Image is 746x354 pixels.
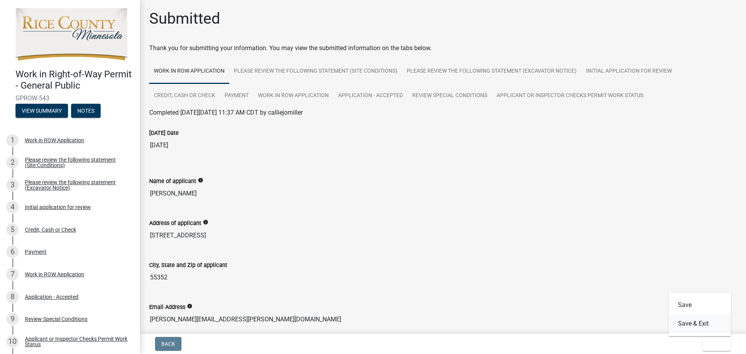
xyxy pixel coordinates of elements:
[25,316,87,322] div: Review Special Conditions
[149,131,179,136] label: [DATE] Date
[149,221,201,226] label: Address of applicant
[25,227,76,232] div: Credit, Cash or Check
[669,314,731,333] button: Save & Exit
[6,291,19,303] div: 8
[402,59,581,84] a: Please review the following statement (Excavator Notice)
[187,303,192,309] i: info
[6,223,19,236] div: 5
[155,337,181,351] button: Back
[6,313,19,325] div: 9
[149,109,303,116] span: Completed [DATE][DATE] 11:37 AM CDT by calliejomiller
[149,263,227,268] label: City, State and Zip of applicant
[16,8,127,61] img: Rice County, Minnesota
[198,178,203,183] i: info
[16,94,124,102] span: GPROW-543
[581,59,676,84] a: Initial application for review
[25,204,91,210] div: Initial application for review
[220,84,253,108] a: Payment
[149,84,220,108] a: Credit, Cash or Check
[6,268,19,281] div: 7
[203,220,208,225] i: info
[16,104,68,118] button: View Summary
[149,179,196,184] label: Name of applicant
[25,294,78,300] div: Application - Accepted
[25,180,127,190] div: Please review the following statement (Excavator Notice)
[6,179,19,191] div: 3
[25,272,84,277] div: Work in ROW Application
[16,108,68,114] wm-modal-confirm: Summary
[149,305,185,310] label: Email Address
[25,249,47,255] div: Payment
[71,104,101,118] button: Notes
[408,84,492,108] a: Review Special Conditions
[149,9,220,28] h1: Submitted
[6,335,19,348] div: 10
[16,69,134,91] h4: Work in Right-of-Way Permit - General Public
[71,108,101,114] wm-modal-confirm: Notes
[6,201,19,213] div: 4
[161,341,175,347] span: Back
[25,138,84,143] div: Work in ROW Application
[6,134,19,146] div: 1
[229,59,402,84] a: Please review the following statement (Site Conditions)
[253,84,333,108] a: Work in ROW Application
[149,44,737,53] div: Thank you for submitting your information. You may view the submitted information on the tabs below.
[669,296,731,314] button: Save
[709,341,720,347] span: Exit
[669,293,731,336] div: Exit
[149,59,229,84] a: Work in ROW Application
[6,246,19,258] div: 6
[333,84,408,108] a: Application - Accepted
[25,336,127,347] div: Applicant or Inspector Checks Permit Work Status
[6,156,19,169] div: 2
[492,84,648,108] a: Applicant or Inspector Checks Permit Work Status
[25,157,127,168] div: Please review the following statement (Site Conditions)
[702,337,731,351] button: Exit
